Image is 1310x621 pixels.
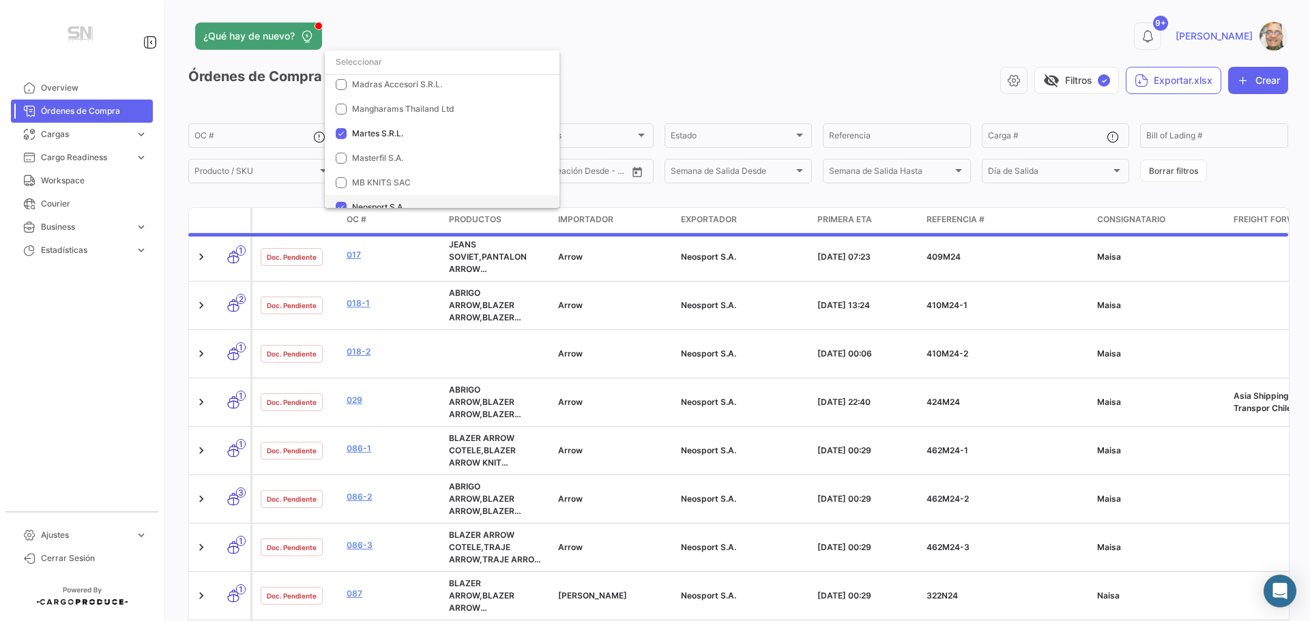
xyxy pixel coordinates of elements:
[352,128,403,138] span: Martes S.R.L.
[352,202,405,212] span: Neosport S.A.
[352,79,442,89] span: Madras Accesori S.R.L.
[1264,575,1296,607] div: Abrir Intercom Messenger
[352,153,403,163] span: Masterfil S.A.
[325,50,559,74] input: dropdown search
[352,104,454,114] span: Mangharams Thailand Ltd
[352,177,411,187] span: MB KNITS SAC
